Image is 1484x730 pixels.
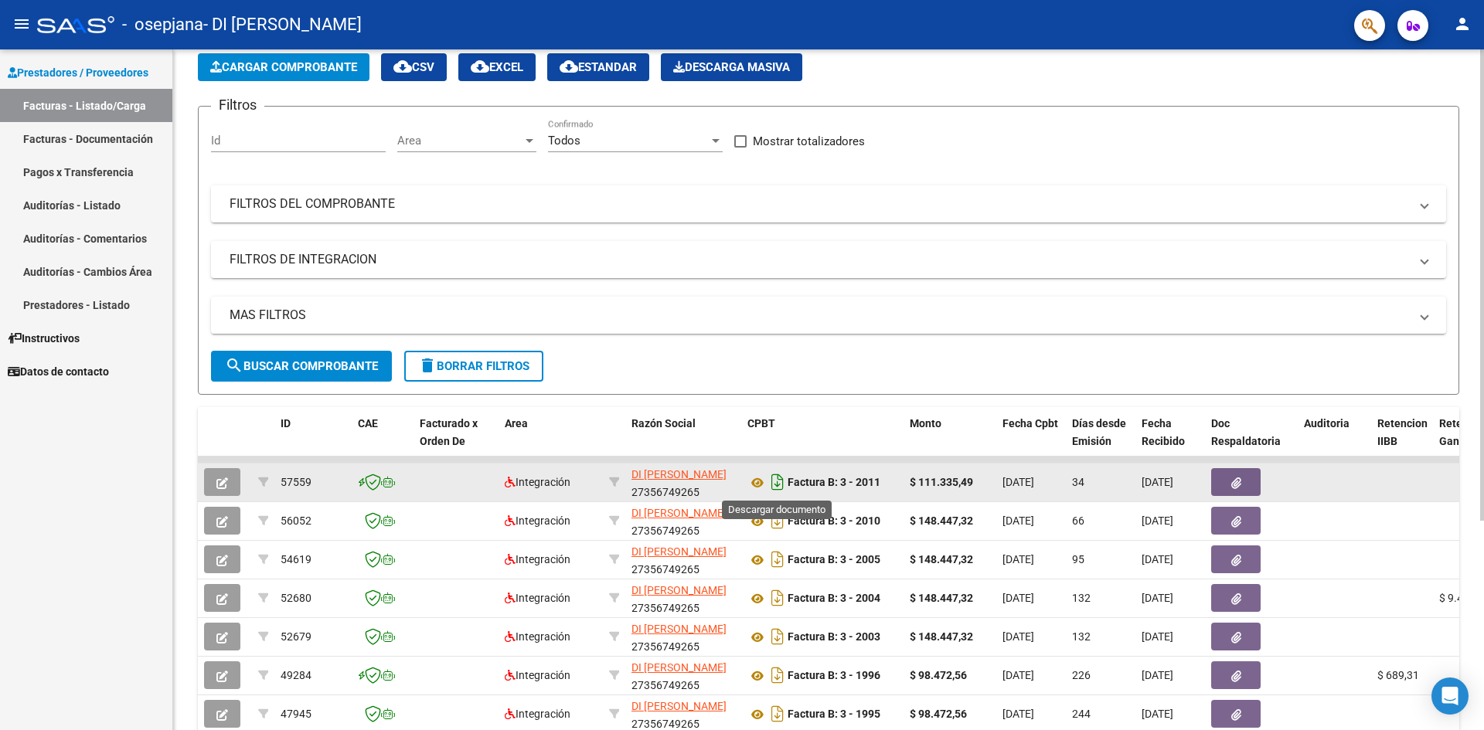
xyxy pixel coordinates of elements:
[1072,417,1126,447] span: Días desde Emisión
[768,663,788,688] i: Descargar documento
[281,630,311,643] span: 52679
[281,514,311,527] span: 56052
[768,547,788,572] i: Descargar documento
[1142,708,1173,720] span: [DATE]
[505,417,528,430] span: Area
[281,592,311,604] span: 52680
[631,661,727,674] span: DI [PERSON_NAME]
[418,356,437,375] mat-icon: delete
[631,698,735,730] div: 27356749265
[631,417,696,430] span: Razón Social
[788,670,880,682] strong: Factura B: 3 - 1996
[1002,592,1034,604] span: [DATE]
[788,554,880,566] strong: Factura B: 3 - 2005
[499,407,603,475] datatable-header-cell: Area
[910,592,973,604] strong: $ 148.447,32
[904,407,996,475] datatable-header-cell: Monto
[768,624,788,649] i: Descargar documento
[910,669,967,681] strong: $ 98.472,56
[198,53,369,81] button: Cargar Comprobante
[910,553,973,565] strong: $ 148.447,32
[1142,630,1173,643] span: [DATE]
[281,476,311,488] span: 57559
[505,553,570,565] span: Integración
[1142,417,1185,447] span: Fecha Recibido
[910,708,967,720] strong: $ 98.472,56
[458,53,536,81] button: EXCEL
[1142,514,1173,527] span: [DATE]
[281,417,291,430] span: ID
[211,351,392,382] button: Buscar Comprobante
[393,57,412,76] mat-icon: cloud_download
[1066,407,1135,475] datatable-header-cell: Días desde Emisión
[8,330,80,347] span: Instructivos
[211,241,1446,278] mat-expansion-panel-header: FILTROS DE INTEGRACION
[631,659,735,691] div: 27356749265
[661,53,802,81] button: Descarga Masiva
[404,351,543,382] button: Borrar Filtros
[548,134,580,148] span: Todos
[1377,417,1428,447] span: Retencion IIBB
[1002,476,1034,488] span: [DATE]
[281,553,311,565] span: 54619
[661,53,802,81] app-download-masive: Descarga masiva de comprobantes (adjuntos)
[1453,15,1472,33] mat-icon: person
[1072,708,1091,720] span: 244
[225,359,378,373] span: Buscar Comprobante
[1072,514,1084,527] span: 66
[1002,514,1034,527] span: [DATE]
[8,363,109,380] span: Datos de contacto
[1371,407,1433,475] datatable-header-cell: Retencion IIBB
[12,15,31,33] mat-icon: menu
[768,586,788,610] i: Descargar documento
[418,359,529,373] span: Borrar Filtros
[753,132,865,151] span: Mostrar totalizadores
[673,60,790,74] span: Descarga Masiva
[505,476,570,488] span: Integración
[768,470,788,494] i: Descargar documento
[281,669,311,681] span: 49284
[631,466,735,498] div: 27356749265
[910,417,941,430] span: Monto
[1072,592,1091,604] span: 132
[747,417,775,430] span: CPBT
[1377,669,1419,681] span: $ 689,31
[788,631,880,643] strong: Factura B: 3 - 2003
[203,8,362,42] span: - DI [PERSON_NAME]
[631,543,735,576] div: 27356749265
[996,407,1066,475] datatable-header-cell: Fecha Cpbt
[788,515,880,528] strong: Factura B: 3 - 2010
[230,251,1409,268] mat-panel-title: FILTROS DE INTEGRACION
[1142,592,1173,604] span: [DATE]
[381,53,447,81] button: CSV
[631,507,727,519] span: DI [PERSON_NAME]
[505,592,570,604] span: Integración
[1002,669,1034,681] span: [DATE]
[788,592,880,605] strong: Factura B: 3 - 2004
[560,57,578,76] mat-icon: cloud_download
[560,60,637,74] span: Estandar
[1142,669,1173,681] span: [DATE]
[768,508,788,533] i: Descargar documento
[788,708,880,721] strong: Factura B: 3 - 1995
[631,623,727,635] span: DI [PERSON_NAME]
[211,94,264,116] h3: Filtros
[393,60,434,74] span: CSV
[631,545,727,558] span: DI [PERSON_NAME]
[274,407,352,475] datatable-header-cell: ID
[1205,407,1298,475] datatable-header-cell: Doc Respaldatoria
[788,477,880,489] strong: Factura B: 3 - 2011
[505,514,570,527] span: Integración
[1142,553,1173,565] span: [DATE]
[1072,669,1091,681] span: 226
[631,584,727,596] span: DI [PERSON_NAME]
[211,185,1446,222] mat-expansion-panel-header: FILTROS DEL COMPROBANTE
[1298,407,1371,475] datatable-header-cell: Auditoria
[1304,417,1350,430] span: Auditoria
[352,407,414,475] datatable-header-cell: CAE
[230,195,1409,212] mat-panel-title: FILTROS DEL COMPROBANTE
[910,476,973,488] strong: $ 111.335,49
[547,53,649,81] button: Estandar
[505,630,570,643] span: Integración
[1002,708,1034,720] span: [DATE]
